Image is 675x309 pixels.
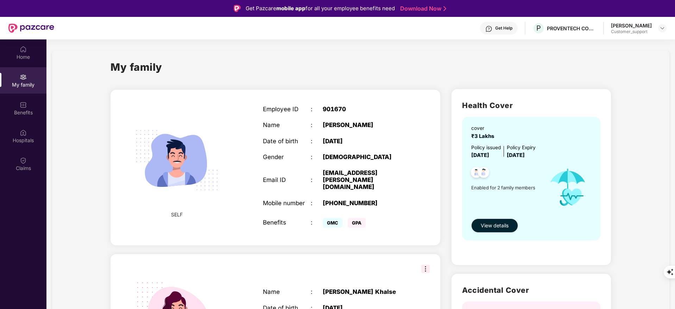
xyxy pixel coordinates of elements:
[471,184,542,191] span: Enabled for 2 family members
[611,22,652,29] div: [PERSON_NAME]
[660,25,665,31] img: svg+xml;base64,PHN2ZyBpZD0iRHJvcGRvd24tMzJ4MzIiIHhtbG5zPSJodHRwOi8vd3d3LnczLm9yZy8yMDAwL3N2ZyIgd2...
[471,152,489,158] span: [DATE]
[263,219,311,226] div: Benefits
[481,222,509,229] span: View details
[323,218,342,228] span: GMC
[536,24,541,32] span: P
[263,288,311,295] div: Name
[311,219,323,226] div: :
[323,106,406,113] div: 901670
[111,59,162,75] h1: My family
[276,5,305,12] strong: mobile app
[263,153,311,160] div: Gender
[475,165,492,182] img: svg+xml;base64,PHN2ZyB4bWxucz0iaHR0cDovL3d3dy53My5vcmcvMjAwMC9zdmciIHdpZHRoPSI0OC45NDMiIGhlaWdodD...
[20,129,27,136] img: svg+xml;base64,PHN2ZyBpZD0iSG9zcGl0YWxzIiB4bWxucz0iaHR0cDovL3d3dy53My5vcmcvMjAwMC9zdmciIHdpZHRoPS...
[263,176,311,183] div: Email ID
[323,200,406,207] div: [PHONE_NUMBER]
[421,265,430,273] img: svg+xml;base64,PHN2ZyB3aWR0aD0iMzIiIGhlaWdodD0iMzIiIHZpZXdCb3g9IjAgMCAzMiAzMiIgZmlsbD0ibm9uZSIgeG...
[443,5,446,12] img: Stroke
[323,138,406,145] div: [DATE]
[468,165,485,182] img: svg+xml;base64,PHN2ZyB4bWxucz0iaHR0cDovL3d3dy53My5vcmcvMjAwMC9zdmciIHdpZHRoPSI0OC45NDMiIGhlaWdodD...
[547,25,596,32] div: PROVENTECH CONSULTING PRIVATE LIMITED
[171,211,183,219] span: SELF
[471,125,497,132] div: cover
[471,219,518,233] button: View details
[246,4,395,13] div: Get Pazcare for all your employee benefits need
[323,288,406,295] div: [PERSON_NAME] Khalse
[495,25,512,31] div: Get Help
[311,106,323,113] div: :
[311,121,323,128] div: :
[263,121,311,128] div: Name
[234,5,241,12] img: Logo
[311,176,323,183] div: :
[400,5,444,12] a: Download Now
[462,100,600,111] h2: Health Cover
[611,29,652,34] div: Customer_support
[471,133,497,139] span: ₹3 Lakhs
[542,160,594,215] img: icon
[485,25,492,32] img: svg+xml;base64,PHN2ZyBpZD0iSGVscC0zMngzMiIgeG1sbnM9Imh0dHA6Ly93d3cudzMub3JnLzIwMDAvc3ZnIiB3aWR0aD...
[20,157,27,164] img: svg+xml;base64,PHN2ZyBpZD0iQ2xhaW0iIHhtbG5zPSJodHRwOi8vd3d3LnczLm9yZy8yMDAwL3N2ZyIgd2lkdGg9IjIwIi...
[507,152,525,158] span: [DATE]
[126,109,227,211] img: svg+xml;base64,PHN2ZyB4bWxucz0iaHR0cDovL3d3dy53My5vcmcvMjAwMC9zdmciIHdpZHRoPSIyMjQiIGhlaWdodD0iMT...
[311,288,323,295] div: :
[323,153,406,160] div: [DEMOGRAPHIC_DATA]
[263,138,311,145] div: Date of birth
[20,46,27,53] img: svg+xml;base64,PHN2ZyBpZD0iSG9tZSIgeG1sbnM9Imh0dHA6Ly93d3cudzMub3JnLzIwMDAvc3ZnIiB3aWR0aD0iMjAiIG...
[311,200,323,207] div: :
[263,106,311,113] div: Employee ID
[323,169,406,191] div: [EMAIL_ADDRESS][PERSON_NAME][DOMAIN_NAME]
[8,24,54,33] img: New Pazcare Logo
[311,138,323,145] div: :
[323,121,406,128] div: [PERSON_NAME]
[471,144,501,152] div: Policy issued
[507,144,536,152] div: Policy Expiry
[20,74,27,81] img: svg+xml;base64,PHN2ZyB3aWR0aD0iMjAiIGhlaWdodD0iMjAiIHZpZXdCb3g9IjAgMCAyMCAyMCIgZmlsbD0ibm9uZSIgeG...
[348,218,366,228] span: GPA
[20,101,27,108] img: svg+xml;base64,PHN2ZyBpZD0iQmVuZWZpdHMiIHhtbG5zPSJodHRwOi8vd3d3LnczLm9yZy8yMDAwL3N2ZyIgd2lkdGg9Ij...
[462,284,600,296] h2: Accidental Cover
[311,153,323,160] div: :
[263,200,311,207] div: Mobile number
